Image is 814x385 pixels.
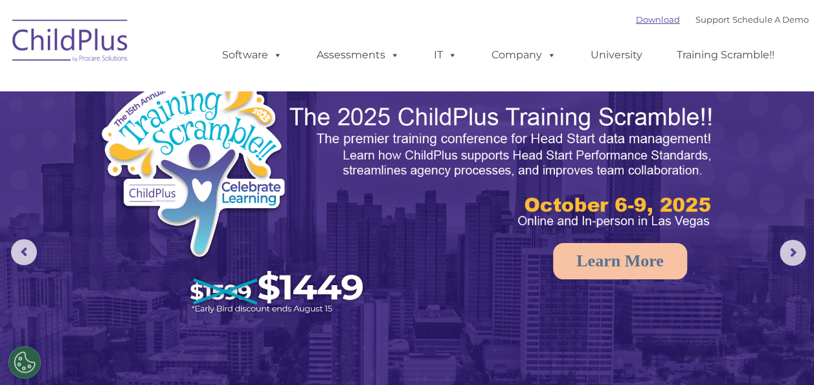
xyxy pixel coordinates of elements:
a: Support [695,14,730,25]
span: Last name [180,86,220,95]
iframe: Chat Widget [602,245,814,385]
button: Cookies Settings [8,346,41,379]
a: Schedule A Demo [732,14,809,25]
a: Company [479,42,569,68]
a: Training Scramble!! [664,42,787,68]
img: ChildPlus by Procare Solutions [6,10,135,75]
font: | [636,14,809,25]
a: IT [421,42,470,68]
span: Phone number [180,139,235,148]
a: Learn More [553,243,687,279]
a: University [578,42,655,68]
a: Download [636,14,680,25]
a: Software [209,42,295,68]
a: Assessments [304,42,413,68]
